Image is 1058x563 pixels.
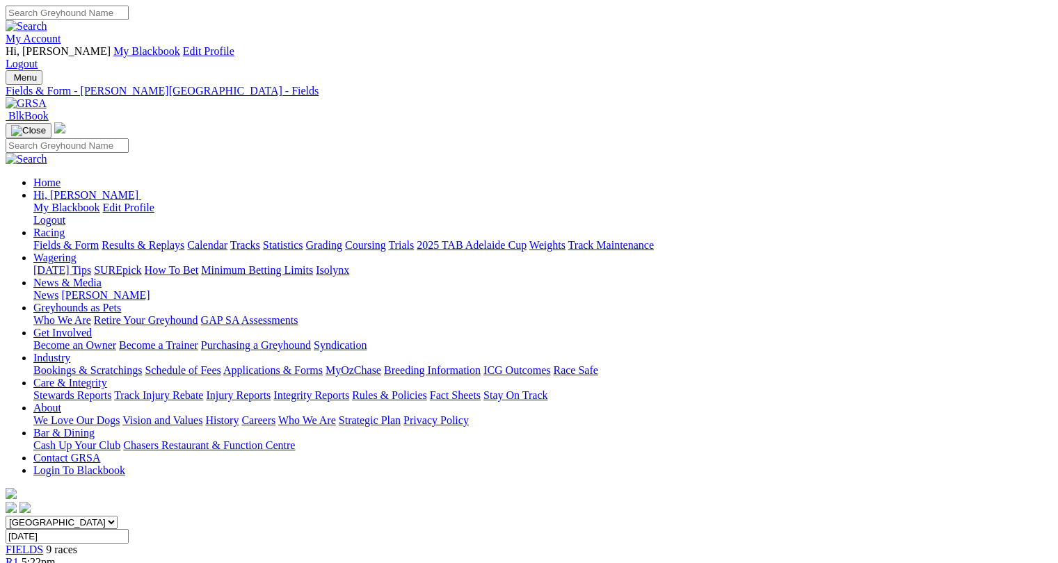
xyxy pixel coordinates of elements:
[6,544,43,555] a: FIELDS
[568,239,654,251] a: Track Maintenance
[33,402,61,414] a: About
[8,110,49,122] span: BlkBook
[33,264,1052,277] div: Wagering
[33,427,95,439] a: Bar & Dining
[6,6,129,20] input: Search
[403,414,469,426] a: Privacy Policy
[183,45,234,57] a: Edit Profile
[33,464,125,476] a: Login To Blackbook
[6,20,47,33] img: Search
[6,153,47,165] img: Search
[114,389,203,401] a: Track Injury Rebate
[6,123,51,138] button: Toggle navigation
[326,364,381,376] a: MyOzChase
[306,239,342,251] a: Grading
[223,364,323,376] a: Applications & Forms
[33,214,65,226] a: Logout
[33,414,1052,427] div: About
[6,45,1052,70] div: My Account
[103,202,154,213] a: Edit Profile
[33,327,92,338] a: Get Involved
[33,339,116,351] a: Become an Owner
[33,227,65,238] a: Racing
[6,85,1052,97] a: Fields & Form - [PERSON_NAME][GEOGRAPHIC_DATA] - Fields
[33,314,91,326] a: Who We Are
[33,202,1052,227] div: Hi, [PERSON_NAME]
[352,389,427,401] a: Rules & Policies
[33,189,138,201] span: Hi, [PERSON_NAME]
[33,452,100,464] a: Contact GRSA
[430,389,481,401] a: Fact Sheets
[273,389,349,401] a: Integrity Reports
[33,364,142,376] a: Bookings & Scratchings
[46,544,77,555] span: 9 races
[122,414,202,426] a: Vision and Values
[314,339,367,351] a: Syndication
[6,138,129,153] input: Search
[33,239,99,251] a: Fields & Form
[187,239,227,251] a: Calendar
[33,389,111,401] a: Stewards Reports
[145,264,199,276] a: How To Bet
[33,289,58,301] a: News
[529,239,566,251] a: Weights
[6,70,42,85] button: Toggle navigation
[230,239,260,251] a: Tracks
[102,239,184,251] a: Results & Replays
[145,364,221,376] a: Schedule of Fees
[388,239,414,251] a: Trials
[119,339,198,351] a: Become a Trainer
[201,264,313,276] a: Minimum Betting Limits
[6,110,49,122] a: BlkBook
[33,389,1052,402] div: Care & Integrity
[316,264,349,276] a: Isolynx
[33,339,1052,352] div: Get Involved
[11,125,46,136] img: Close
[345,239,386,251] a: Coursing
[33,414,120,426] a: We Love Our Dogs
[339,414,401,426] a: Strategic Plan
[263,239,303,251] a: Statistics
[278,414,336,426] a: Who We Are
[6,33,61,44] a: My Account
[201,339,311,351] a: Purchasing a Greyhound
[6,502,17,513] img: facebook.svg
[205,414,239,426] a: History
[123,439,295,451] a: Chasers Restaurant & Function Centre
[6,97,47,110] img: GRSA
[19,502,31,513] img: twitter.svg
[33,252,77,263] a: Wagering
[33,352,70,364] a: Industry
[206,389,271,401] a: Injury Reports
[483,389,547,401] a: Stay On Track
[94,314,198,326] a: Retire Your Greyhound
[94,264,141,276] a: SUREpick
[14,72,37,83] span: Menu
[33,302,121,313] a: Greyhounds as Pets
[33,277,102,288] a: News & Media
[33,314,1052,327] div: Greyhounds as Pets
[6,45,111,57] span: Hi, [PERSON_NAME]
[113,45,180,57] a: My Blackbook
[6,529,129,544] input: Select date
[33,289,1052,302] div: News & Media
[33,264,91,276] a: [DATE] Tips
[33,364,1052,377] div: Industry
[6,58,38,70] a: Logout
[33,239,1052,252] div: Racing
[384,364,481,376] a: Breeding Information
[6,488,17,499] img: logo-grsa-white.png
[33,439,1052,452] div: Bar & Dining
[417,239,527,251] a: 2025 TAB Adelaide Cup
[241,414,275,426] a: Careers
[33,202,100,213] a: My Blackbook
[33,377,107,389] a: Care & Integrity
[54,122,65,133] img: logo-grsa-white.png
[201,314,298,326] a: GAP SA Assessments
[61,289,150,301] a: [PERSON_NAME]
[553,364,598,376] a: Race Safe
[483,364,550,376] a: ICG Outcomes
[33,189,141,201] a: Hi, [PERSON_NAME]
